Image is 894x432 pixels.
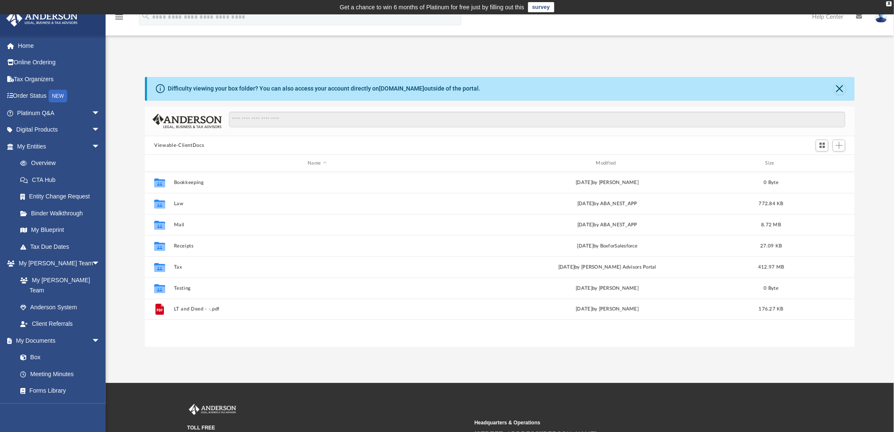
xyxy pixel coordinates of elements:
[464,179,751,187] div: [DATE] by [PERSON_NAME]
[764,286,779,291] span: 0 Byte
[464,160,751,167] div: Modified
[174,286,461,291] button: Testing
[174,264,461,270] button: Tax
[12,238,113,255] a: Tax Due Dates
[816,140,829,151] button: Switch to Grid View
[92,138,109,155] span: arrow_drop_down
[92,105,109,122] span: arrow_drop_down
[168,84,480,93] div: Difficulty viewing your box folder? You can also access your account directly on outside of the p...
[6,138,113,155] a: My Entitiesarrow_drop_down
[764,180,779,185] span: 0 Byte
[174,180,461,185] button: Bookkeeping
[379,85,424,92] a: [DOMAIN_NAME]
[6,105,113,121] a: Platinum Q&Aarrow_drop_down
[92,332,109,349] span: arrow_drop_down
[4,10,80,27] img: Anderson Advisors Platinum Portal
[464,285,751,292] div: [DATE] by [PERSON_NAME]
[464,200,751,208] div: [DATE] by ABA_NEST_APP
[12,299,109,316] a: Anderson System
[340,2,524,12] div: Get a chance to win 6 months of Platinum for free just by filling out this
[12,188,113,205] a: Entity Change Request
[474,419,756,426] small: Headquarters & Operations
[464,242,751,250] div: [DATE] by BoxforSalesforce
[174,307,461,312] button: LT and Deed - -.pdf
[464,305,751,313] div: [DATE] by [PERSON_NAME]
[145,172,855,347] div: grid
[760,244,782,248] span: 27.09 KB
[528,2,554,12] a: survey
[12,366,109,382] a: Meeting Minutes
[792,160,851,167] div: id
[141,11,150,21] i: search
[92,121,109,139] span: arrow_drop_down
[834,83,846,95] button: Close
[12,171,113,188] a: CTA Hub
[12,349,104,366] a: Box
[464,221,751,229] div: [DATE] by ABA_NEST_APP
[6,71,113,88] a: Tax Organizers
[174,160,461,167] div: Name
[12,222,109,239] a: My Blueprint
[886,1,892,6] div: close
[49,90,67,102] div: NEW
[12,382,104,399] a: Forms Library
[761,223,781,227] span: 8.72 MB
[149,160,170,167] div: id
[755,160,788,167] div: Size
[833,140,845,151] button: Add
[12,205,113,222] a: Binder Walkthrough
[758,265,784,270] span: 412.97 MB
[6,121,113,138] a: Digital Productsarrow_drop_down
[6,54,113,71] a: Online Ordering
[174,201,461,206] button: Law
[187,424,469,432] small: TOLL FREE
[6,88,113,105] a: Order StatusNEW
[114,16,124,22] a: menu
[464,264,751,271] div: [DATE] by [PERSON_NAME] Advisors Portal
[114,12,124,22] i: menu
[875,11,888,23] img: User Pic
[12,155,113,172] a: Overview
[6,332,109,349] a: My Documentsarrow_drop_down
[174,222,461,228] button: Mail
[6,255,109,272] a: My [PERSON_NAME] Teamarrow_drop_down
[6,37,113,54] a: Home
[12,316,109,333] a: Client Referrals
[12,399,109,416] a: Notarize
[759,307,784,311] span: 176.27 KB
[12,272,104,299] a: My [PERSON_NAME] Team
[229,112,845,128] input: Search files and folders
[187,404,238,415] img: Anderson Advisors Platinum Portal
[174,243,461,249] button: Receipts
[759,201,784,206] span: 772.84 KB
[154,142,204,149] button: Viewable-ClientDocs
[92,255,109,272] span: arrow_drop_down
